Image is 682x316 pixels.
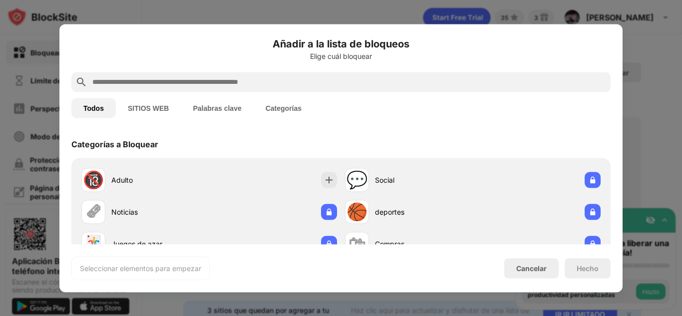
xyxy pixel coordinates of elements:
[71,139,158,149] font: Categorías a Bloquear
[193,104,241,112] font: Palabras clave
[71,98,116,118] button: Todos
[375,208,404,216] font: deportes
[346,201,367,222] font: 🏀
[83,104,104,112] font: Todos
[266,104,302,112] font: Categorías
[375,176,394,184] font: Social
[83,233,104,254] font: 🃏
[346,169,367,190] font: 💬
[375,240,404,248] font: Compras
[85,201,102,222] font: 🗞
[80,264,201,272] font: Seleccionar elementos para empezar
[577,264,599,272] font: Hecho
[254,98,314,118] button: Categorías
[111,176,133,184] font: Adulto
[111,208,138,216] font: Noticias
[273,37,409,49] font: Añadir a la lista de bloqueos
[75,76,87,88] img: search.svg
[310,51,372,60] font: Elige cuál bloquear
[516,264,547,273] font: Cancelar
[83,169,104,190] font: 🔞
[116,98,181,118] button: SITIOS WEB
[181,98,253,118] button: Palabras clave
[128,104,169,112] font: SITIOS WEB
[111,240,162,248] font: Juegos de azar
[348,233,365,254] font: 🛍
